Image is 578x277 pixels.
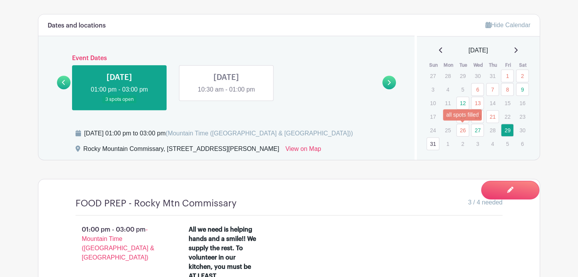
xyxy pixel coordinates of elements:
[441,111,454,123] p: 18
[468,46,488,55] span: [DATE]
[486,83,499,96] a: 7
[486,124,499,136] p: 28
[71,55,382,62] h6: Event Dates
[501,124,514,137] a: 29
[426,61,441,69] th: Sun
[516,124,529,136] p: 30
[471,70,484,82] p: 30
[456,97,469,109] a: 12
[441,124,454,136] p: 25
[441,70,454,82] p: 28
[83,144,279,157] div: Rocky Mountain Commissary, [STREET_ADDRESS][PERSON_NAME]
[441,61,456,69] th: Mon
[456,70,469,82] p: 29
[486,70,499,82] p: 31
[501,61,516,69] th: Fri
[485,22,530,28] a: Hide Calendar
[501,111,514,123] p: 22
[456,138,469,150] p: 2
[516,97,529,109] p: 16
[427,137,439,150] a: 31
[501,83,514,96] a: 8
[48,22,106,29] h6: Dates and locations
[471,83,484,96] a: 6
[427,97,439,109] p: 10
[427,111,439,123] p: 17
[516,61,531,69] th: Sat
[441,97,454,109] p: 11
[486,138,499,150] p: 4
[441,83,454,95] p: 4
[471,124,484,137] a: 27
[516,138,529,150] p: 6
[441,138,454,150] p: 1
[501,97,514,109] p: 15
[516,83,529,96] a: 9
[427,70,439,82] p: 27
[456,83,469,95] p: 5
[501,138,514,150] p: 5
[471,61,486,69] th: Wed
[486,61,501,69] th: Thu
[427,83,439,95] p: 3
[456,124,469,137] a: 26
[63,222,176,265] p: 01:00 pm - 03:00 pm
[427,124,439,136] p: 24
[516,69,529,82] a: 2
[286,144,321,157] a: View on Map
[443,109,482,120] div: all spots filled
[501,69,514,82] a: 1
[165,130,353,137] span: (Mountain Time ([GEOGRAPHIC_DATA] & [GEOGRAPHIC_DATA]))
[456,61,471,69] th: Tue
[84,129,353,138] div: [DATE] 01:00 pm to 03:00 pm
[471,138,484,150] p: 3
[471,97,484,109] a: 13
[76,198,237,209] h4: FOOD PREP - Rocky Mtn Commissary
[516,111,529,123] p: 23
[486,97,499,109] p: 14
[486,110,499,123] a: 21
[468,198,502,207] span: 3 / 4 needed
